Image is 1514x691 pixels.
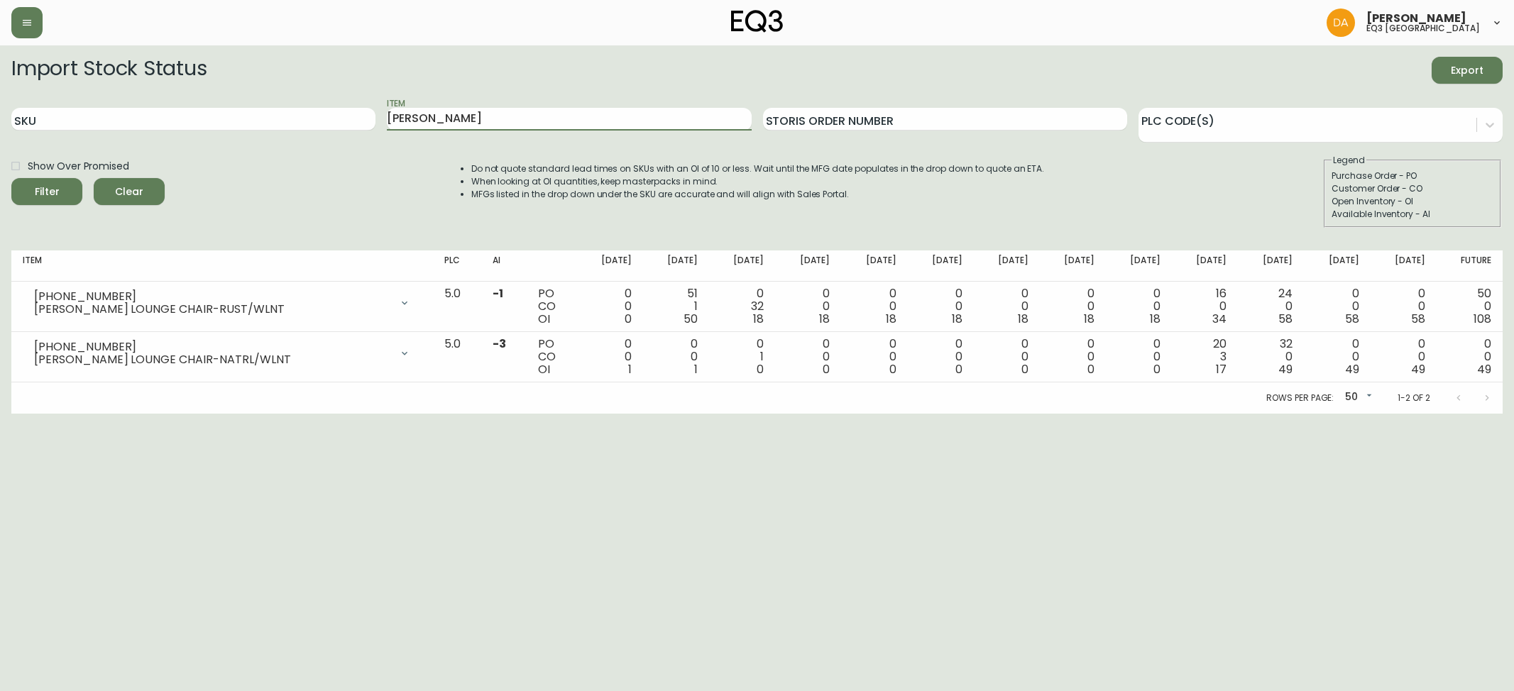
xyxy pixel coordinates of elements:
span: 0 [823,361,830,377]
div: [PHONE_NUMBER] [34,290,390,303]
div: 0 0 [1051,338,1095,376]
th: [DATE] [709,250,775,282]
th: [DATE] [841,250,907,282]
span: 50 [684,311,698,327]
span: 49 [1411,361,1425,377]
div: 0 0 [985,287,1028,326]
li: Do not quote standard lead times on SKUs with an OI of 10 or less. Wait until the MFG date popula... [471,162,1045,175]
span: Export [1443,62,1491,79]
li: MFGs listed in the drop down under the SKU are accurate and will align with Sales Portal. [471,188,1045,201]
span: 18 [1018,311,1028,327]
div: 0 0 [786,287,830,326]
span: 0 [1021,361,1028,377]
span: 108 [1474,311,1491,327]
div: 0 0 [1315,287,1359,326]
div: 0 0 [588,338,632,376]
span: 1 [694,361,698,377]
div: 20 3 [1183,338,1227,376]
div: 0 0 [985,338,1028,376]
span: 58 [1278,311,1293,327]
th: [DATE] [974,250,1040,282]
div: 0 0 [786,338,830,376]
span: 34 [1212,311,1227,327]
th: [DATE] [908,250,974,282]
div: 0 0 [919,287,962,326]
td: 5.0 [433,282,481,332]
div: Purchase Order - PO [1332,170,1493,182]
th: [DATE] [577,250,643,282]
th: [DATE] [1238,250,1304,282]
th: AI [481,250,526,282]
div: 50 0 [1448,287,1491,326]
th: [DATE] [1106,250,1172,282]
li: When looking at OI quantities, keep masterpacks in mind. [471,175,1045,188]
span: 18 [753,311,764,327]
span: [PERSON_NAME] [1366,13,1466,24]
div: 51 1 [654,287,698,326]
div: Available Inventory - AI [1332,208,1493,221]
p: Rows per page: [1266,392,1334,404]
h2: Import Stock Status [11,57,207,84]
th: [DATE] [1371,250,1437,282]
div: Customer Order - CO [1332,182,1493,195]
th: [DATE] [775,250,841,282]
span: 58 [1345,311,1359,327]
div: 32 0 [1249,338,1293,376]
img: dd1a7e8db21a0ac8adbf82b84ca05374 [1327,9,1355,37]
span: 18 [886,311,896,327]
div: PO CO [538,287,566,326]
span: 18 [819,311,830,327]
div: Open Inventory - OI [1332,195,1493,208]
img: logo [731,10,784,33]
h5: eq3 [GEOGRAPHIC_DATA] [1366,24,1480,33]
button: Clear [94,178,165,205]
th: [DATE] [1172,250,1238,282]
td: 5.0 [433,332,481,382]
span: Clear [105,183,153,201]
button: Filter [11,178,82,205]
div: 16 0 [1183,287,1227,326]
div: [PERSON_NAME] LOUNGE CHAIR-RUST/WLNT [34,303,390,316]
div: 0 32 [720,287,764,326]
span: 18 [1150,311,1161,327]
span: 0 [1153,361,1161,377]
span: 1 [628,361,632,377]
span: 49 [1477,361,1491,377]
th: Future [1437,250,1503,282]
th: [DATE] [1304,250,1370,282]
span: 0 [889,361,896,377]
th: [DATE] [1040,250,1106,282]
span: 0 [955,361,962,377]
div: 0 0 [1117,287,1161,326]
span: 0 [625,311,632,327]
span: 49 [1345,361,1359,377]
div: [PHONE_NUMBER][PERSON_NAME] LOUNGE CHAIR-RUST/WLNT [23,287,422,319]
div: 0 0 [654,338,698,376]
div: [PHONE_NUMBER] [34,341,390,353]
div: 0 0 [1051,287,1095,326]
span: 0 [1087,361,1095,377]
div: 0 0 [852,287,896,326]
div: 0 0 [852,338,896,376]
div: 0 0 [1448,338,1491,376]
span: 0 [757,361,764,377]
span: 49 [1278,361,1293,377]
div: 0 1 [720,338,764,376]
span: -3 [493,336,506,352]
span: OI [538,361,550,377]
span: 18 [1084,311,1095,327]
span: -1 [493,285,503,302]
div: 0 0 [919,338,962,376]
div: 50 [1339,386,1375,409]
span: Show Over Promised [28,159,129,174]
div: [PHONE_NUMBER][PERSON_NAME] LOUNGE CHAIR-NATRL/WLNT [23,338,422,369]
p: 1-2 of 2 [1398,392,1430,404]
th: [DATE] [643,250,709,282]
legend: Legend [1332,154,1366,167]
button: Export [1432,57,1503,84]
th: Item [11,250,433,282]
th: PLC [433,250,481,282]
div: 24 0 [1249,287,1293,326]
div: PO CO [538,338,566,376]
span: 17 [1216,361,1227,377]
